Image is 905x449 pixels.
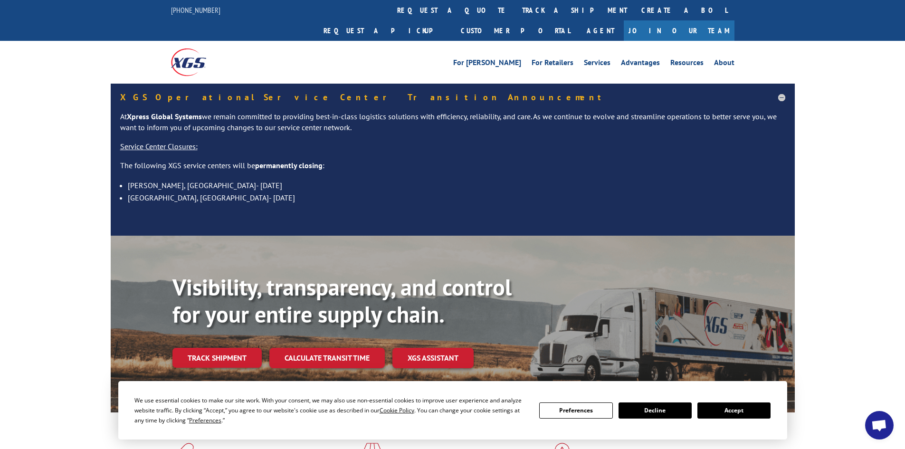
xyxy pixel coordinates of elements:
a: XGS ASSISTANT [392,348,474,368]
strong: permanently closing [255,161,323,170]
div: Cookie Consent Prompt [118,381,787,439]
span: Cookie Policy [380,406,414,414]
a: Services [584,59,610,69]
a: For Retailers [532,59,573,69]
a: Request a pickup [316,20,454,41]
a: Calculate transit time [269,348,385,368]
button: Preferences [539,402,612,419]
a: Join Our Team [624,20,734,41]
strong: Xpress Global Systems [127,112,202,121]
a: About [714,59,734,69]
a: Resources [670,59,704,69]
a: For [PERSON_NAME] [453,59,521,69]
button: Accept [697,402,771,419]
div: We use essential cookies to make our site work. With your consent, we may also use non-essential ... [134,395,528,425]
p: At we remain committed to providing best-in-class logistics solutions with efficiency, reliabilit... [120,111,785,142]
a: Customer Portal [454,20,577,41]
b: Visibility, transparency, and control for your entire supply chain. [172,272,512,329]
h5: XGS Operational Service Center Transition Announcement [120,93,785,102]
a: Agent [577,20,624,41]
u: Service Center Closures: [120,142,198,151]
a: [PHONE_NUMBER] [171,5,220,15]
a: Track shipment [172,348,262,368]
li: [GEOGRAPHIC_DATA], [GEOGRAPHIC_DATA]- [DATE] [128,191,785,204]
a: Open chat [865,411,894,439]
a: Advantages [621,59,660,69]
li: [PERSON_NAME], [GEOGRAPHIC_DATA]- [DATE] [128,179,785,191]
button: Decline [619,402,692,419]
p: The following XGS service centers will be : [120,160,785,179]
span: Preferences [189,416,221,424]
